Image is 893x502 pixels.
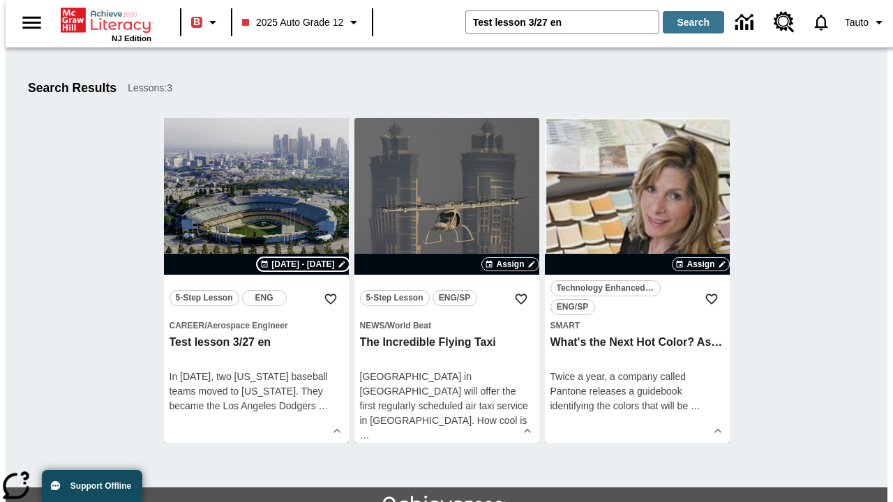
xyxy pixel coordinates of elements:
[255,291,273,305] span: ENG
[170,318,343,333] span: Topic: Career/Aerospace Engineer
[496,258,524,271] span: Assign
[803,4,839,40] a: Notifications
[257,258,348,271] button: Sep 16 - Sep 16 Choose Dates
[242,15,343,30] span: 2025 Auto Grade 12
[727,3,765,42] a: Data Center
[550,321,580,330] span: Smart
[550,318,724,333] span: Topic: Smart/null
[691,400,700,411] span: …
[128,81,172,96] span: Lessons : 3
[360,370,534,443] div: [GEOGRAPHIC_DATA] in [GEOGRAPHIC_DATA] will offer the first regularly scheduled air taxi service ...
[672,257,729,271] button: Assign Choose Dates
[164,118,349,443] div: lesson details
[42,470,142,502] button: Support Offline
[170,321,205,330] span: Career
[61,5,151,43] div: Home
[557,281,654,296] span: Technology Enhanced Item
[366,291,423,305] span: 5-Step Lesson
[170,290,239,306] button: 5-Step Lesson
[433,290,477,306] button: ENG/SP
[387,321,431,330] span: World Beat
[466,11,659,33] input: search field
[242,290,287,306] button: ENG
[271,258,334,271] span: [DATE] - [DATE]
[28,81,117,96] h1: Search Results
[765,3,803,41] a: Resource Center, Will open in new tab
[319,400,329,411] span: …
[509,287,534,312] button: Add to Favorites
[176,291,233,305] span: 5-Step Lesson
[550,370,724,413] div: Twice a year, a company called Pantone releases a guidebook identifying the colors that will be
[663,11,724,33] button: Search
[360,318,534,333] span: Topic: News/World Beat
[707,420,728,441] button: Show Details
[550,280,661,296] button: Technology Enhanced Item
[61,6,151,34] a: Home
[354,118,539,443] div: lesson details
[517,420,538,441] button: Show Details
[439,291,470,305] span: ENG/SP
[385,321,387,330] span: /
[186,10,227,35] button: Boost Class color is red. Change class color
[318,287,343,312] button: Add to Favorites
[845,15,869,30] span: Tauto
[237,10,368,35] button: Class: 2025 Auto Grade 12, Select your class
[207,321,288,330] span: Aerospace Engineer
[360,321,385,330] span: News
[550,335,724,350] h3: What's the Next Hot Color? Ask Pantone
[170,335,343,350] h3: Test lesson 3/27 en
[327,420,347,441] button: Show Details
[545,118,730,443] div: lesson details
[193,13,200,31] span: B
[550,299,595,315] button: ENG/SP
[360,290,430,306] button: 5-Step Lesson
[70,481,131,491] span: Support Offline
[557,300,588,314] span: ENG/SP
[481,257,539,271] button: Assign Choose Dates
[204,321,207,330] span: /
[170,370,343,413] div: In [DATE], two [US_STATE] baseball teams moved to [US_STATE]. They became the Los Angeles Dodgers
[360,335,534,350] h3: The Incredible Flying Taxi
[112,34,151,43] span: NJ Edition
[686,258,714,271] span: Assign
[699,287,724,312] button: Add to Favorites
[11,2,52,43] button: Open side menu
[839,10,893,35] button: Profile/Settings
